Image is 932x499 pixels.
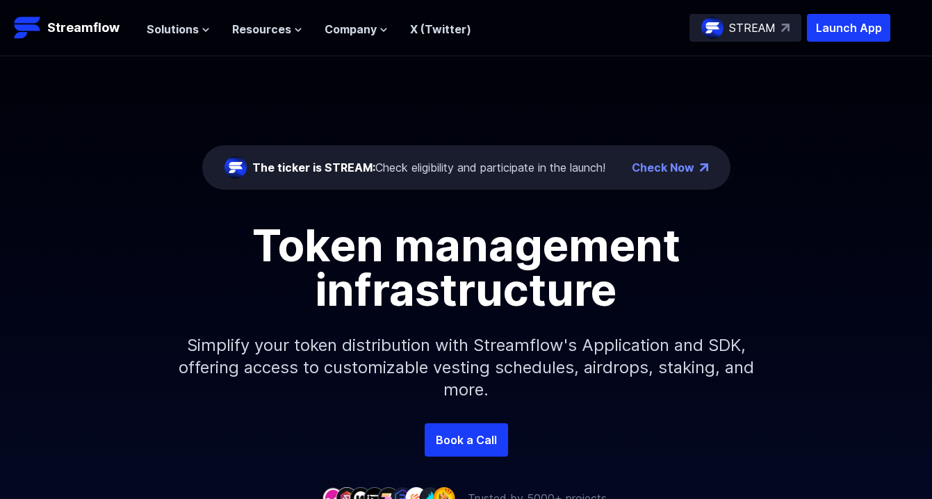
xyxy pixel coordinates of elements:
img: streamflow-logo-circle.png [701,17,723,39]
p: STREAM [729,19,776,36]
button: Company [325,21,388,38]
img: top-right-arrow.svg [781,24,790,32]
span: Solutions [147,21,199,38]
p: Simplify your token distribution with Streamflow's Application and SDK, offering access to custom... [167,312,765,423]
a: Check Now [632,159,694,176]
button: Resources [232,21,302,38]
img: Streamflow Logo [14,14,42,42]
a: Book a Call [425,423,508,457]
span: The ticker is STREAM: [252,161,375,174]
a: STREAM [689,14,801,42]
img: top-right-arrow.png [700,163,708,172]
div: Check eligibility and participate in the launch! [252,159,605,176]
p: Streamflow [47,18,120,38]
span: Company [325,21,377,38]
h1: Token management infrastructure [154,223,779,312]
span: Resources [232,21,291,38]
button: Launch App [807,14,890,42]
button: Solutions [147,21,210,38]
img: streamflow-logo-circle.png [224,156,247,179]
a: X (Twitter) [410,22,471,36]
a: Streamflow [14,14,133,42]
